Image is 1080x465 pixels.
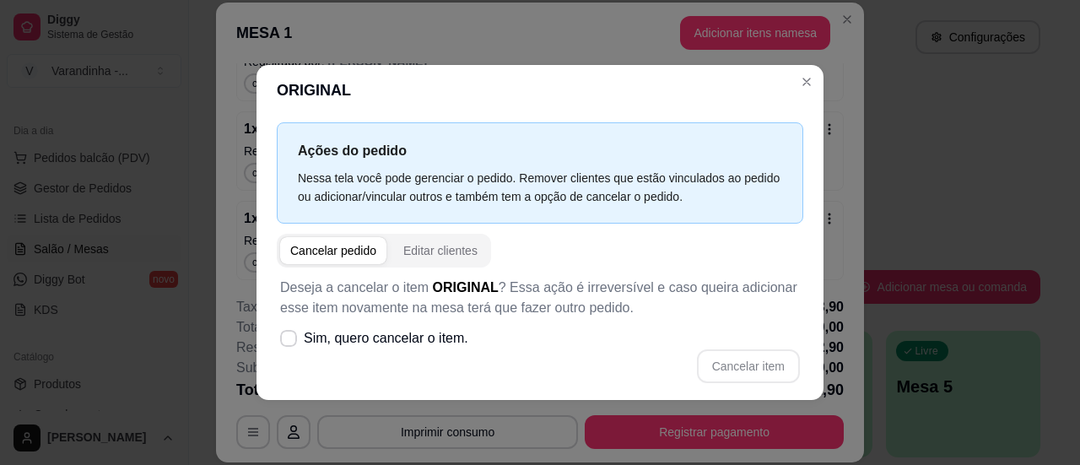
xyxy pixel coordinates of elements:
p: Ações do pedido [298,140,782,161]
div: Editar clientes [403,242,478,259]
p: Deseja a cancelar o item ? Essa ação é irreversível e caso queira adicionar esse item novamente n... [280,278,800,318]
button: Close [793,68,820,95]
header: ORIGINAL [256,65,823,116]
span: Sim, quero cancelar o item. [304,328,468,349]
div: Cancelar pedido [290,242,376,259]
div: Nessa tela você pode gerenciar o pedido. Remover clientes que estão vinculados ao pedido ou adici... [298,169,782,206]
span: ORIGINAL [433,280,499,295]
